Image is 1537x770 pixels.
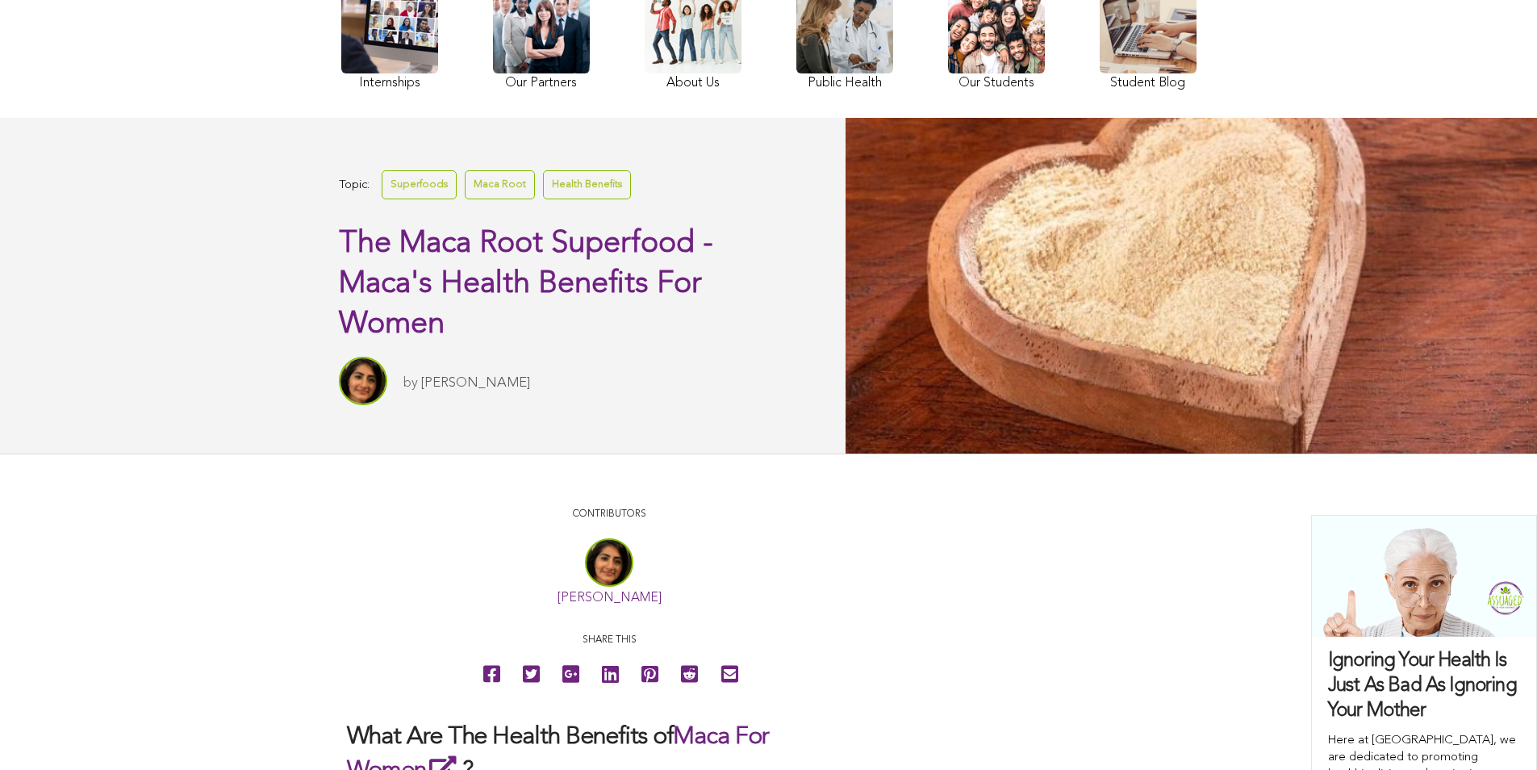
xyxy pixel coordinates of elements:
p: Share this [347,633,871,648]
p: CONTRIBUTORS [347,507,871,522]
img: Sitara Darvish [339,357,387,405]
a: [PERSON_NAME] [558,592,662,605]
span: Topic: [339,174,370,196]
a: Health Benefits [543,170,631,199]
span: by [403,376,418,390]
iframe: Chat Widget [1456,693,1537,770]
a: [PERSON_NAME] [421,376,530,390]
span: The Maca Root Superfood - Maca's Health Benefits For Women [339,228,713,340]
a: Maca Root [465,170,535,199]
a: Superfoods [382,170,457,199]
